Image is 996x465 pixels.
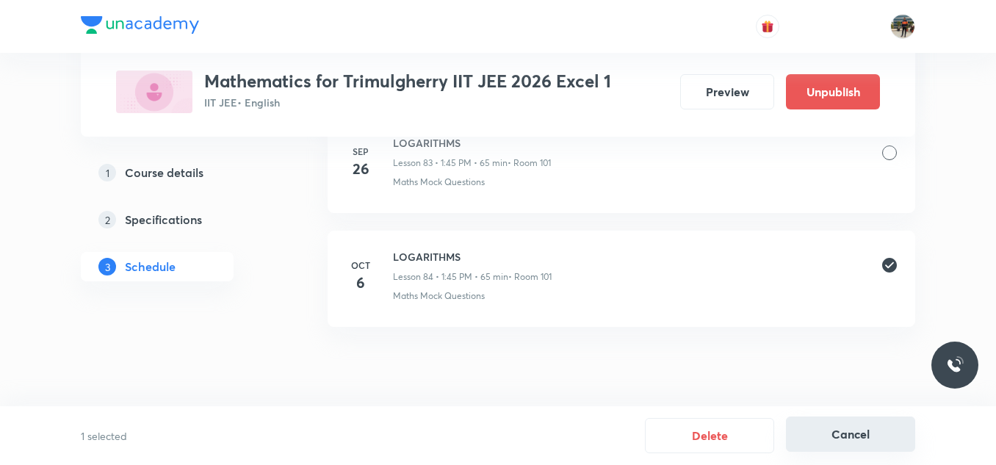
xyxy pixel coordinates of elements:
p: Lesson 83 • 1:45 PM • 65 min [393,156,508,170]
img: 17608F56-E578-4A42-A9E4-72F9566CAD1E_plus.png [116,71,192,113]
p: 1 [98,164,116,181]
img: ttu [946,356,964,374]
button: Delete [645,418,774,453]
h6: Sep [346,145,375,158]
h4: 6 [346,272,375,294]
h6: Oct [346,259,375,272]
p: Maths Mock Questions [393,289,485,303]
a: Company Logo [81,16,199,37]
p: Maths Mock Questions [393,176,485,189]
p: IIT JEE • English [204,95,611,110]
p: • Room 101 [508,270,552,284]
h5: Specifications [125,211,202,228]
h4: 26 [346,158,375,180]
p: 2 [98,211,116,228]
img: Shrikanth Reddy [890,14,915,39]
h5: Course details [125,164,203,181]
a: 1Course details [81,158,281,187]
button: Cancel [786,417,915,452]
img: Company Logo [81,16,199,34]
a: 2Specifications [81,205,281,234]
button: Unpublish [786,74,880,109]
p: • Room 101 [508,156,551,170]
h5: Schedule [125,258,176,275]
img: avatar [761,20,774,33]
p: Lesson 84 • 1:45 PM • 65 min [393,270,508,284]
p: 1 selected [81,428,386,444]
button: Preview [680,74,774,109]
p: 3 [98,258,116,275]
h6: LOGARITHMS [393,135,551,151]
h6: LOGARITHMS [393,249,552,264]
button: avatar [756,15,779,38]
h3: Mathematics for Trimulgherry IIT JEE 2026 Excel 1 [204,71,611,92]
